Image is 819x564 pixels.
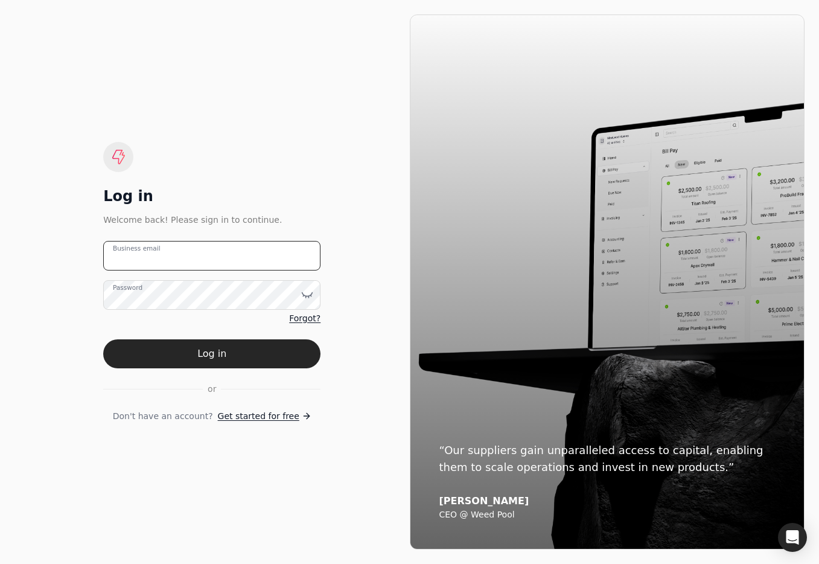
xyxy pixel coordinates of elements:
[439,495,776,507] div: [PERSON_NAME]
[439,510,776,521] div: CEO @ Weed Pool
[113,410,213,423] span: Don't have an account?
[113,283,142,292] label: Password
[289,312,320,325] a: Forgot?
[208,383,216,396] span: or
[218,410,311,423] a: Get started for free
[439,442,776,476] div: “Our suppliers gain unparalleled access to capital, enabling them to scale operations and invest ...
[778,523,807,552] div: Open Intercom Messenger
[103,213,320,226] div: Welcome back! Please sign in to continue.
[103,187,320,206] div: Log in
[113,243,161,253] label: Business email
[103,339,320,368] button: Log in
[218,410,299,423] span: Get started for free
